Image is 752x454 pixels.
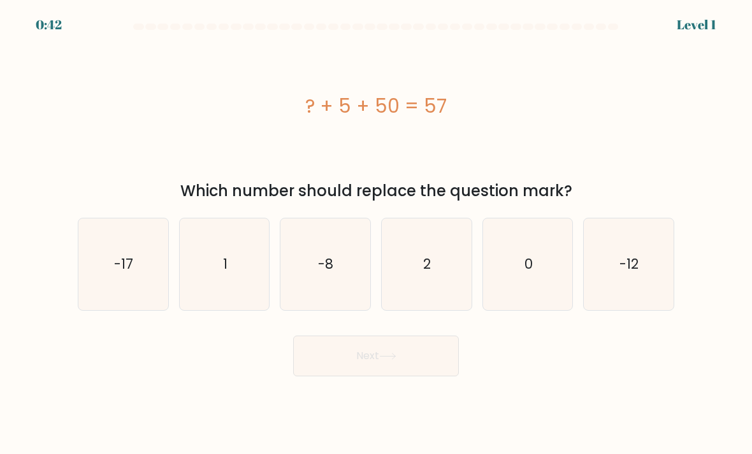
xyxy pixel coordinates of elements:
[424,255,431,273] text: 2
[85,180,667,202] div: Which number should replace the question mark?
[524,255,533,273] text: 0
[293,336,459,376] button: Next
[319,255,334,273] text: -8
[677,15,716,34] div: Level 1
[36,15,62,34] div: 0:42
[115,255,134,273] text: -17
[620,255,639,273] text: -12
[223,255,228,273] text: 1
[78,92,674,120] div: ? + 5 + 50 = 57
